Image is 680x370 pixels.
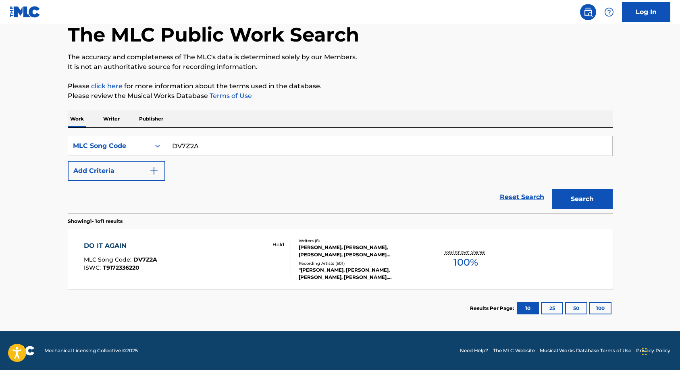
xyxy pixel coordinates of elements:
[84,256,133,263] span: MLC Song Code :
[91,82,123,90] a: click here
[640,331,680,370] iframe: Chat Widget
[137,110,166,127] p: Publisher
[73,141,146,151] div: MLC Song Code
[68,62,613,72] p: It is not an authoritative source for recording information.
[565,302,587,314] button: 50
[149,166,159,176] img: 9d2ae6d4665cec9f34b9.svg
[68,91,613,101] p: Please review the Musical Works Database
[493,347,535,354] a: The MLC Website
[84,264,103,271] span: ISWC :
[10,346,35,355] img: logo
[133,256,157,263] span: DV7Z2A
[583,7,593,17] img: search
[103,264,139,271] span: T9172336220
[580,4,596,20] a: Public Search
[44,347,138,354] span: Mechanical Licensing Collective © 2025
[299,238,420,244] div: Writers ( 8 )
[460,347,488,354] a: Need Help?
[299,244,420,258] div: [PERSON_NAME], [PERSON_NAME], [PERSON_NAME], [PERSON_NAME] [PERSON_NAME] [PERSON_NAME], [PERSON_N...
[68,23,359,47] h1: The MLC Public Work Search
[622,2,670,22] a: Log In
[299,260,420,266] div: Recording Artists ( 501 )
[68,229,613,289] a: DO IT AGAINMLC Song Code:DV7Z2AISWC:T9172336220 HoldWriters (8)[PERSON_NAME], [PERSON_NAME], [PER...
[68,161,165,181] button: Add Criteria
[68,52,613,62] p: The accuracy and completeness of The MLC's data is determined solely by our Members.
[68,110,86,127] p: Work
[589,302,611,314] button: 100
[642,339,647,364] div: Drag
[10,6,41,18] img: MLC Logo
[470,305,516,312] p: Results Per Page:
[496,188,548,206] a: Reset Search
[68,218,123,225] p: Showing 1 - 1 of 1 results
[453,255,478,270] span: 100 %
[541,302,563,314] button: 25
[68,81,613,91] p: Please for more information about the terms used in the database.
[636,347,670,354] a: Privacy Policy
[208,92,252,100] a: Terms of Use
[68,136,613,213] form: Search Form
[101,110,122,127] p: Writer
[517,302,539,314] button: 10
[552,189,613,209] button: Search
[84,241,157,251] div: DO IT AGAIN
[540,347,631,354] a: Musical Works Database Terms of Use
[299,266,420,281] div: "[PERSON_NAME], [PERSON_NAME], [PERSON_NAME], [PERSON_NAME], [PERSON_NAME], [PERSON_NAME], [PERSO...
[272,241,284,248] p: Hold
[444,249,487,255] p: Total Known Shares:
[604,7,614,17] img: help
[601,4,617,20] div: Help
